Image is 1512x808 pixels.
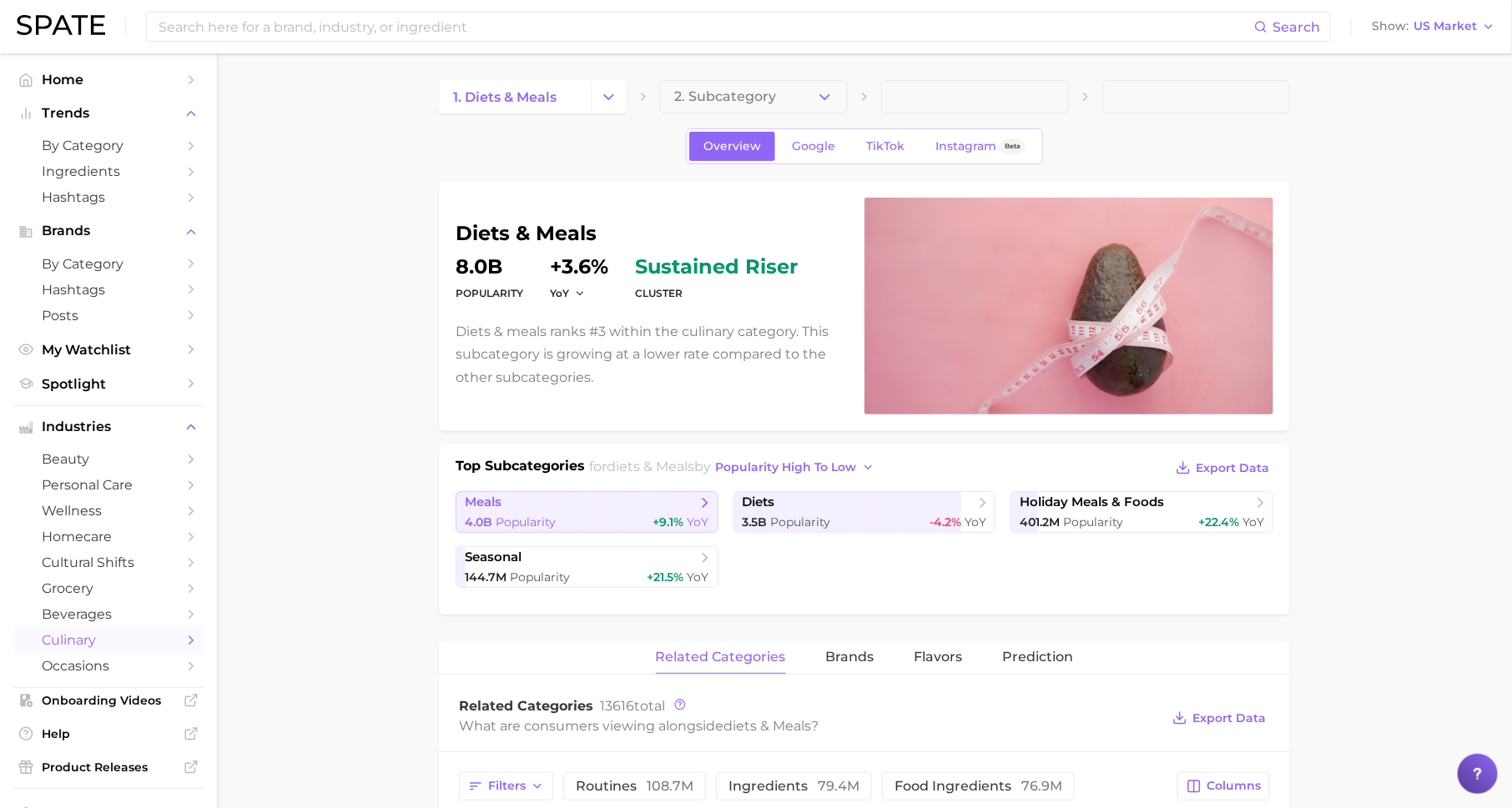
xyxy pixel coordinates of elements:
[550,257,608,277] dd: +3.6%
[600,698,665,714] span: total
[456,284,523,304] dt: Popularity
[1021,778,1062,794] span: 76.9m
[1372,22,1409,31] span: Show
[895,780,1062,793] span: food ingredients
[13,184,204,210] a: Hashtags
[590,459,879,474] span: for by
[13,653,204,679] a: occasions
[459,715,1160,737] div: What are consumers viewing alongside ?
[17,15,105,35] img: SPATE
[465,494,501,510] span: meals
[1198,514,1239,529] span: +22.4%
[13,755,204,780] a: Product Releases
[965,514,986,529] span: YoY
[13,550,204,575] a: cultural shifts
[712,456,879,479] button: popularity high to low
[456,320,844,389] p: Diets & meals ranks #3 within the culinary category. This subcategory is growing at a lower rate ...
[688,570,709,585] span: YoY
[13,133,204,158] a: by Category
[1177,772,1270,800] button: Columns
[1368,16,1499,38] button: ShowUS Market
[42,580,175,596] span: grocery
[13,721,204,746] a: Help
[1172,456,1273,479] button: Export Data
[459,772,553,800] button: Filters
[13,414,204,439] button: Industries
[42,606,175,622] span: beverages
[465,514,492,529] span: 4.0b
[13,472,204,498] a: personal care
[1414,22,1477,31] span: US Market
[510,570,570,585] span: Popularity
[728,780,859,793] span: ingredients
[439,80,591,113] a: 1. diets & meals
[13,277,204,303] a: Hashtags
[935,139,996,153] span: Instagram
[456,257,523,277] dd: 8.0b
[852,132,919,161] a: TikTok
[723,718,811,734] span: diets & meals
[465,550,522,565] span: seasonal
[13,218,204,243] button: Brands
[688,514,709,529] span: YoY
[1003,650,1074,665] span: Prediction
[456,491,718,533] a: meals4.0b Popularity+9.1% YoY
[13,371,204,397] a: Spotlight
[674,89,776,104] span: 2. Subcategory
[42,376,175,392] span: Spotlight
[13,251,204,277] a: by Category
[42,419,175,434] span: Industries
[1207,779,1261,793] span: Columns
[653,514,684,529] span: +9.1%
[456,223,844,243] h1: diets & meals
[42,451,175,467] span: beauty
[42,223,175,238] span: Brands
[13,524,204,550] a: homecare
[600,698,634,714] span: 13616
[1020,514,1060,529] span: 401.2m
[456,456,585,481] h1: Top Subcategories
[13,67,204,93] a: Home
[703,139,761,153] span: Overview
[13,303,204,329] a: Posts
[42,760,175,775] span: Product Releases
[1011,491,1273,533] a: holiday meals & foods401.2m Popularity+22.4% YoY
[635,284,798,304] dt: cluster
[42,163,175,179] span: Ingredients
[42,72,175,88] span: Home
[42,189,175,205] span: Hashtags
[826,650,874,665] span: brands
[648,570,684,585] span: +21.5%
[13,575,204,601] a: grocery
[42,106,175,121] span: Trends
[42,503,175,519] span: wellness
[42,256,175,272] span: by Category
[13,498,204,524] a: wellness
[453,89,557,105] span: 1. diets & meals
[647,778,693,794] span: 108.7m
[1196,461,1269,475] span: Export Data
[496,514,556,529] span: Popularity
[13,101,204,126] button: Trends
[42,726,175,741] span: Help
[818,778,859,794] span: 79.4m
[743,494,775,510] span: diets
[42,308,175,324] span: Posts
[1273,19,1320,35] span: Search
[1242,514,1264,529] span: YoY
[42,342,175,358] span: My Watchlist
[635,257,798,277] span: sustained riser
[42,282,175,298] span: Hashtags
[733,491,996,533] a: diets3.5b Popularity-4.2% YoY
[465,570,507,585] span: 144.7m
[607,459,695,474] span: diets & meals
[743,514,768,529] span: 3.5b
[921,132,1040,161] a: InstagramBeta
[930,514,961,529] span: -4.2%
[13,158,204,184] a: Ingredients
[689,132,775,161] a: Overview
[915,650,963,665] span: Flavors
[42,632,175,648] span: culinary
[13,688,204,713] a: Onboarding Videos
[576,780,693,793] span: routines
